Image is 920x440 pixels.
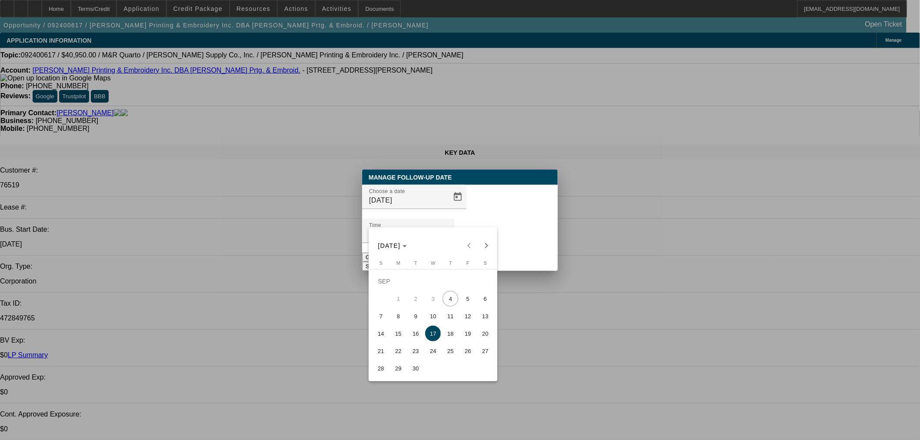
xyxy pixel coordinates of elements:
[390,360,406,376] span: 29
[442,342,459,360] button: September 25, 2025
[460,291,476,307] span: 5
[372,307,390,325] button: September 7, 2025
[397,260,400,266] span: M
[477,308,493,324] span: 13
[442,290,459,307] button: September 4, 2025
[390,326,406,341] span: 15
[390,290,407,307] button: September 1, 2025
[407,307,424,325] button: September 9, 2025
[477,290,494,307] button: September 6, 2025
[449,260,452,266] span: T
[425,326,441,341] span: 17
[442,307,459,325] button: September 11, 2025
[460,326,476,341] span: 19
[407,360,424,377] button: September 30, 2025
[372,342,390,360] button: September 21, 2025
[372,325,390,342] button: September 14, 2025
[390,291,406,307] span: 1
[477,325,494,342] button: September 20, 2025
[459,307,477,325] button: September 12, 2025
[408,326,423,341] span: 16
[414,260,417,266] span: T
[372,360,390,377] button: September 28, 2025
[373,343,389,359] span: 21
[467,260,470,266] span: F
[424,307,442,325] button: September 10, 2025
[424,342,442,360] button: September 24, 2025
[443,326,458,341] span: 18
[425,308,441,324] span: 10
[407,290,424,307] button: September 2, 2025
[425,343,441,359] span: 24
[390,343,406,359] span: 22
[459,290,477,307] button: September 5, 2025
[380,260,383,266] span: S
[478,237,495,254] button: Next month
[407,325,424,342] button: September 16, 2025
[408,343,423,359] span: 23
[390,325,407,342] button: September 15, 2025
[431,260,435,266] span: W
[477,326,493,341] span: 20
[408,291,423,307] span: 2
[443,308,458,324] span: 11
[460,308,476,324] span: 12
[477,343,493,359] span: 27
[390,308,406,324] span: 8
[424,325,442,342] button: September 17, 2025
[390,360,407,377] button: September 29, 2025
[390,342,407,360] button: September 22, 2025
[443,343,458,359] span: 25
[477,342,494,360] button: September 27, 2025
[390,307,407,325] button: September 8, 2025
[477,307,494,325] button: September 13, 2025
[373,308,389,324] span: 7
[375,238,411,253] button: Choose month and year
[373,360,389,376] span: 28
[425,291,441,307] span: 3
[459,325,477,342] button: September 19, 2025
[460,343,476,359] span: 26
[424,290,442,307] button: September 3, 2025
[378,242,401,249] span: [DATE]
[484,260,487,266] span: S
[373,326,389,341] span: 14
[459,342,477,360] button: September 26, 2025
[443,291,458,307] span: 4
[408,360,423,376] span: 30
[372,273,494,290] td: SEP
[408,308,423,324] span: 9
[442,325,459,342] button: September 18, 2025
[477,291,493,307] span: 6
[407,342,424,360] button: September 23, 2025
